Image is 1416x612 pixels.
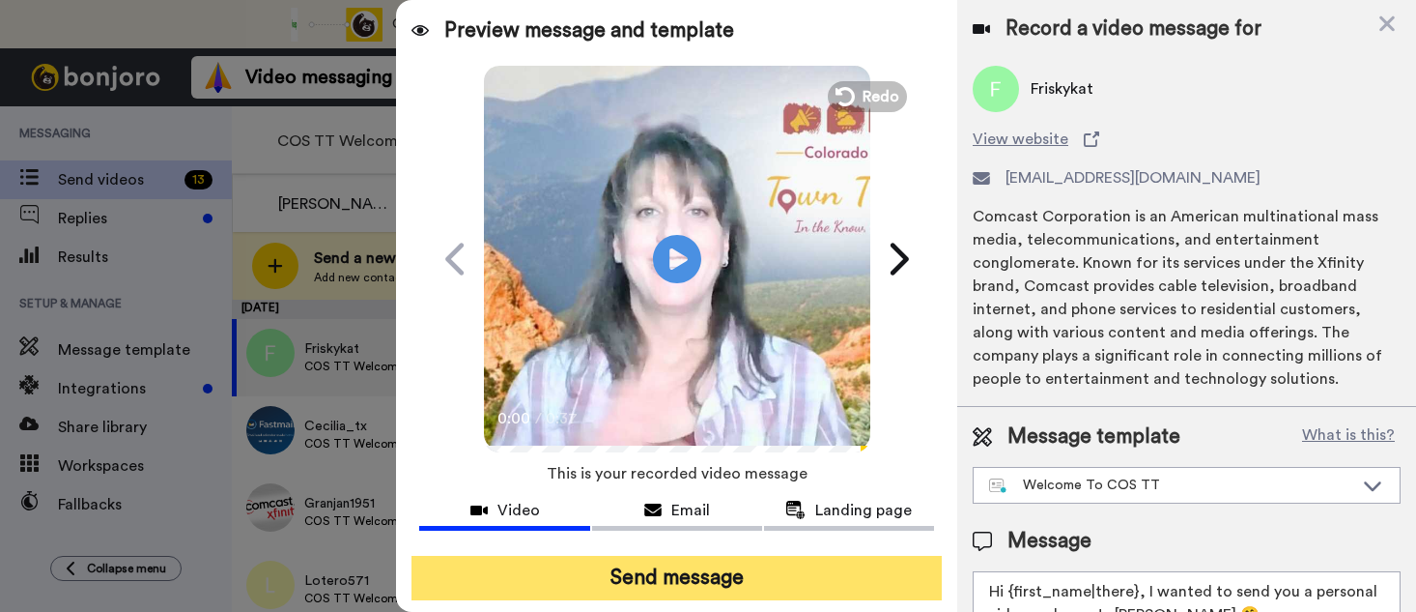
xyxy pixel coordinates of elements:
span: 0:37 [546,407,580,430]
img: Profile image for Grant [22,56,53,87]
div: Comcast Corporation is an American multinational mass media, telecommunications, and entertainmen... [973,205,1401,391]
span: [EMAIL_ADDRESS][DOMAIN_NAME] [1005,166,1260,189]
span: / [535,407,542,430]
span: This is your recorded video message [547,452,807,495]
div: Welcome To COS TT [989,476,1353,495]
p: Hi [PERSON_NAME], [PERSON_NAME] is better with a friend! Looks like you've been loving [PERSON_NA... [63,53,314,73]
span: Message [1007,527,1091,556]
button: What is this? [1296,423,1401,452]
p: Message from Grant, sent 1d ago [63,73,314,90]
span: Video [497,499,540,522]
span: Landing page [815,499,912,522]
span: 0:00 [497,407,531,430]
div: message notification from Grant, 1d ago. Hi Sandy, Bonjoro is better with a friend! Looks like yo... [8,39,379,104]
img: nextgen-template.svg [989,479,1007,494]
span: Email [671,499,710,522]
button: Send message [411,556,942,600]
span: Message template [1007,423,1180,452]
